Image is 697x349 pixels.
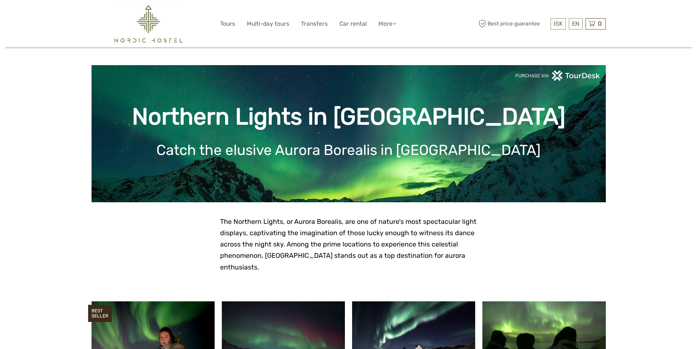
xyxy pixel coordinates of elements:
[247,19,289,29] a: Multi-day tours
[515,70,601,81] img: PurchaseViaTourDeskwhite.png
[554,20,563,27] span: ISK
[102,142,596,159] h1: Catch the elusive Aurora Borealis in [GEOGRAPHIC_DATA]
[569,18,582,29] div: EN
[339,19,367,29] a: Car rental
[220,19,235,29] a: Tours
[301,19,328,29] a: Transfers
[220,218,477,271] span: The Northern Lights, or Aurora Borealis, are one of nature's most spectacular light displays, cap...
[88,305,112,322] div: BEST SELLER
[102,103,596,131] h1: Northern Lights in [GEOGRAPHIC_DATA]
[597,20,603,27] span: 0
[477,18,549,29] span: Best price guarantee
[115,5,182,43] img: 2454-61f15230-a6bf-4303-aa34-adabcbdb58c5_logo_big.png
[378,19,396,29] a: More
